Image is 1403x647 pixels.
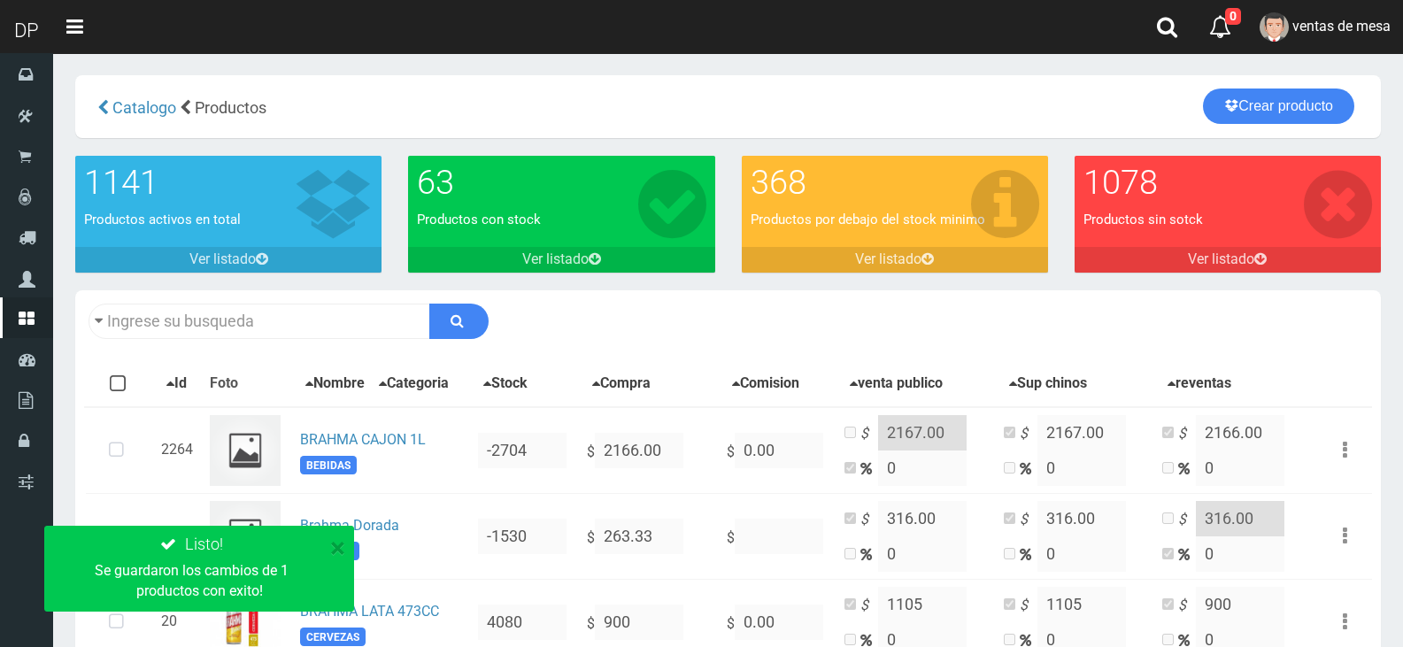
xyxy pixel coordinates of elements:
i: $ [1020,424,1037,444]
font: Ver listado [522,250,589,267]
span: BEBIDAS [300,456,357,474]
i: $ [1178,510,1196,530]
button: Categoria [374,373,454,395]
img: ... [210,415,281,486]
font: Ver listado [1188,250,1254,267]
span: Productos [195,98,266,117]
button: venta publico [844,373,948,395]
font: Productos con stock [417,212,541,227]
font: 63 [417,163,454,202]
font: Ver listado [855,250,921,267]
i: $ [1020,510,1037,530]
i: $ [860,510,878,530]
span: ventas de mesa [1292,18,1391,35]
button: Sup chinos [1004,373,1092,395]
a: BRAHMA LATA 473CC [300,603,439,620]
button: Nombre [300,373,370,395]
span: Catalogo [112,98,176,117]
span: CERVEZAS [300,628,366,646]
font: 1141 [84,163,158,202]
a: Crear producto [1203,89,1354,124]
td: $ [580,407,721,494]
td: 1735 [154,493,203,579]
th: Foto [203,361,293,407]
font: Ver listado [189,250,256,267]
a: Ver listado [1075,247,1381,273]
button: Id [161,373,192,395]
input: Ingrese su busqueda [89,304,430,339]
td: 2264 [154,407,203,494]
button: reventas [1162,373,1237,395]
span: 0 [1225,8,1241,25]
button: Compra [587,373,656,395]
a: BRAHMA CAJON 1L [300,431,426,448]
img: ... [210,501,281,572]
i: $ [1178,424,1196,444]
button: Comision [727,373,805,395]
td: $ [580,493,721,579]
i: $ [1178,596,1196,616]
img: User Image [1260,12,1289,42]
font: Productos por debajo del stock minimo [751,212,985,227]
a: Catalogo [109,98,176,117]
font: 368 [751,163,806,202]
a: Ver listado [75,247,382,273]
font: Productos sin sotck [1083,212,1203,227]
font: Productos activos en total [84,212,241,227]
button: Stock [478,373,533,395]
i: $ [860,424,878,444]
i: $ [860,596,878,616]
i: $ [1020,596,1037,616]
a: Brahma Dorada [300,517,399,534]
a: Ver listado [408,247,714,273]
a: Ver listado [742,247,1048,273]
td: $ [720,407,836,494]
font: 1078 [1083,163,1158,202]
td: $ [720,493,836,579]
